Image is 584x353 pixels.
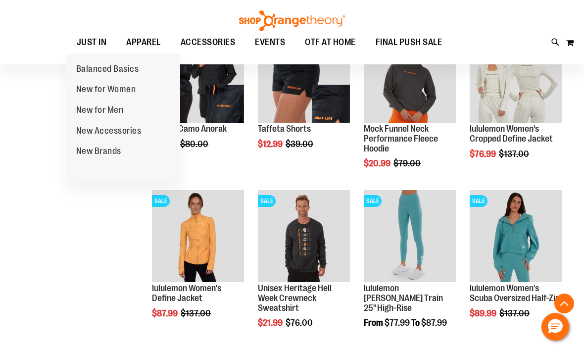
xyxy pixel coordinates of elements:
span: $137.00 [499,308,531,318]
span: SALE [258,195,276,207]
a: Unisex Heritage Hell Week Crewneck Sweatshirt [258,283,332,313]
span: $21.99 [258,318,284,328]
span: New for Women [76,84,136,97]
div: product [147,26,249,174]
a: OTF AT HOME [295,31,366,54]
a: Product image for lululemon Womens Wunder Train High-Rise Tight 25inSALE [364,190,456,284]
a: APPAREL [116,31,171,53]
img: Product image for lululemon Womens Wunder Train High-Rise Tight 25in [364,190,456,282]
span: $87.99 [152,308,179,318]
span: FINAL PUSH SALE [376,31,442,53]
a: ACCESSORIES [171,31,245,54]
span: $80.00 [180,139,210,149]
a: Product image for Unisex Heritage Hell Week Crewneck SweatshirtSALE [258,190,350,284]
a: Product image for Unisex Camo AnorakSALE [152,31,244,124]
a: Product image for lululemon Womens Scuba Oversized Half ZipSALE [470,190,562,284]
span: $20.99 [364,158,392,168]
div: product [465,26,567,184]
a: Product image for Mock Funnel Neck Performance Fleece HoodieSALE [364,31,456,124]
span: $77.99 [385,318,410,328]
a: lululemon [PERSON_NAME] Train 25" High-Rise [364,283,443,313]
img: Shop Orangetheory [238,10,346,31]
div: product [253,26,355,174]
span: JUST IN [77,31,107,53]
div: product [359,185,461,353]
span: $76.99 [470,149,497,159]
ul: JUST IN [66,54,180,182]
span: $39.00 [286,139,315,149]
a: EVENTS [245,31,295,54]
img: Product image for Camo Tafetta Shorts [258,31,350,123]
img: Product image for Unisex Camo Anorak [152,31,244,123]
span: New Accessories [76,126,142,138]
a: Unisex Camo Anorak [152,124,227,134]
a: Product image for lululemon Define JacketSALE [152,190,244,284]
span: OTF AT HOME [305,31,356,53]
span: SALE [470,195,487,207]
div: product [147,185,249,343]
span: Balanced Basics [76,64,139,76]
span: To [411,318,420,328]
span: $76.00 [286,318,314,328]
span: APPAREL [126,31,161,53]
div: product [465,185,567,343]
span: $137.00 [181,308,212,318]
a: lululemon Women's Define Jacket [152,283,221,303]
a: FINAL PUSH SALE [366,31,452,54]
img: Product image for Mock Funnel Neck Performance Fleece Hoodie [364,31,456,123]
span: EVENTS [255,31,285,53]
a: Taffeta Shorts [258,124,311,134]
span: ACCESSORIES [181,31,236,53]
a: New for Men [66,100,134,121]
a: Product image for Camo Tafetta ShortsSALE [258,31,350,124]
span: SALE [364,195,382,207]
span: SALE [152,195,170,207]
a: Product image for lululemon Define Jacket CroppedSALE [470,31,562,124]
div: product [253,185,355,353]
a: New for Women [66,79,146,100]
img: Product image for lululemon Define Jacket [152,190,244,282]
span: $87.99 [421,318,447,328]
span: New for Men [76,105,124,117]
img: Product image for lululemon Define Jacket Cropped [470,31,562,123]
a: lululemon Women's Scuba Oversized Half-Zip [470,283,560,303]
span: $79.00 [393,158,422,168]
a: Mock Funnel Neck Performance Fleece Hoodie [364,124,438,153]
a: New Accessories [66,121,151,142]
a: Balanced Basics [66,59,149,80]
img: Product image for Unisex Heritage Hell Week Crewneck Sweatshirt [258,190,350,282]
span: $89.99 [470,308,498,318]
div: product [359,26,461,194]
span: New Brands [76,146,121,158]
img: Product image for lululemon Womens Scuba Oversized Half Zip [470,190,562,282]
span: $12.99 [258,139,284,149]
span: $137.00 [499,149,531,159]
button: Back To Top [554,294,574,313]
a: JUST IN [67,31,117,54]
a: lululemon Women's Cropped Define Jacket [470,124,553,144]
a: New Brands [66,141,131,162]
button: Hello, have a question? Let’s chat. [541,313,569,341]
span: From [364,318,383,328]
